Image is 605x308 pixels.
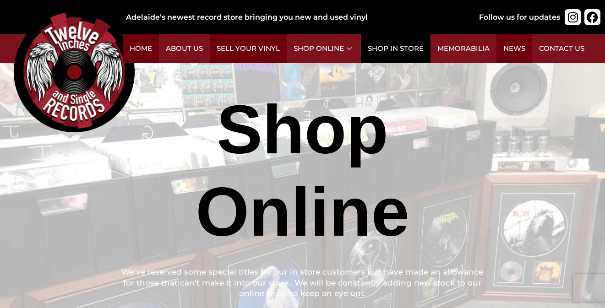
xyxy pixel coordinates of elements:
div: Adelaide’s newest record store bringing you new and used vinyl [126,12,462,23]
a: Contact Us [532,34,591,63]
a: Shop in Store [361,34,431,63]
a: Memorabilia [431,34,496,63]
div: Follow us for updates [479,12,560,23]
a: Shop Online [287,34,361,63]
div: We've reserved some special titles for our in store customers but have made an allowance for thos... [118,267,487,299]
a: About Us [159,34,210,63]
a: News [496,34,532,63]
a: Home [123,34,159,63]
div: Shop Online [118,88,487,253]
a: Sell Your Vinyl [210,34,287,63]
